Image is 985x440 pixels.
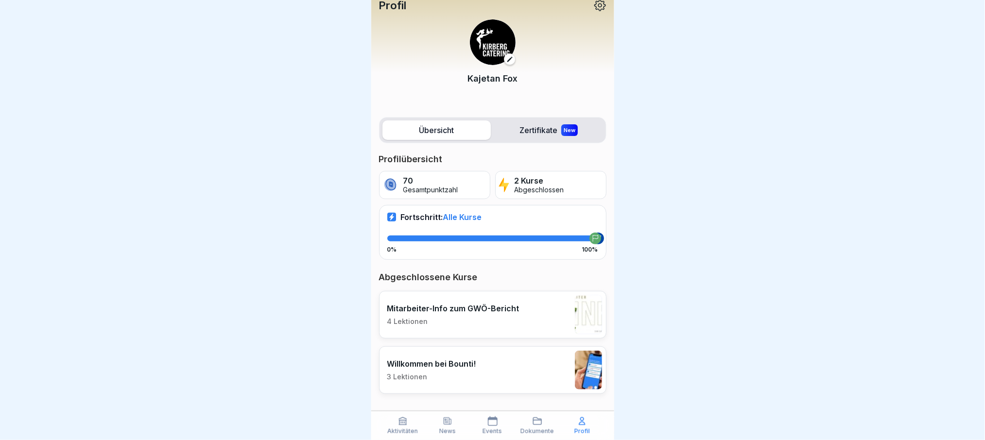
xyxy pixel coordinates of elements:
p: 100% [582,246,598,253]
p: News [439,428,456,435]
p: Gesamtpunktzahl [403,186,458,194]
img: coin.svg [382,177,398,193]
p: Events [483,428,502,435]
p: 2 Kurse [514,176,564,186]
p: 70 [403,176,458,186]
p: Mitarbeiter-Info zum GWÖ-Bericht [387,304,519,313]
a: Mitarbeiter-Info zum GWÖ-Bericht4 Lektionen [379,291,606,338]
p: Abgeschlossen [514,186,564,194]
p: Fortschritt: [401,212,482,222]
p: 3 Lektionen [387,372,476,381]
label: Übersicht [382,120,491,140]
p: Willkommen bei Bounti! [387,359,476,369]
img: ewxb9rjzulw9ace2na8lwzf2.png [470,19,516,65]
div: New [561,124,578,136]
p: Abgeschlossene Kurse [379,271,606,283]
img: cbgah4ktzd3wiqnyiue5lell.png [575,295,602,334]
img: lightning.svg [499,177,510,193]
a: Willkommen bei Bounti!3 Lektionen [379,346,606,394]
p: Aktivitäten [387,428,418,435]
span: Alle Kurse [443,212,482,222]
p: 4 Lektionen [387,317,519,326]
p: Profilübersicht [379,153,606,165]
p: Profil [574,428,590,435]
p: Dokumente [520,428,554,435]
label: Zertifikate [495,120,603,140]
img: xh3bnih80d1pxcetv9zsuevg.png [575,351,602,389]
p: Kajetan Fox [467,72,518,85]
p: 0% [387,246,397,253]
